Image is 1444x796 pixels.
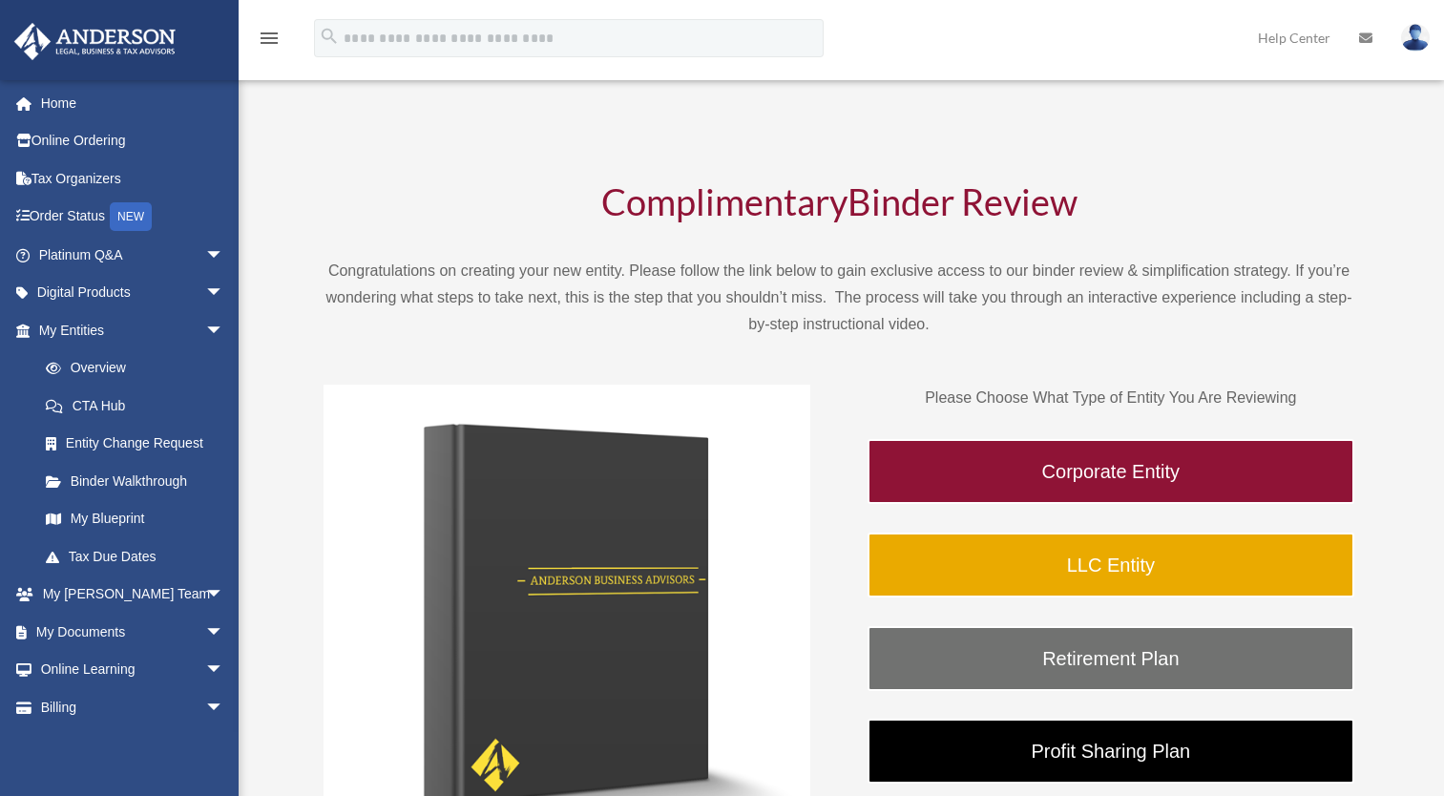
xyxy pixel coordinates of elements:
a: Order StatusNEW [13,198,253,237]
a: Online Ordering [13,122,253,160]
a: Online Learningarrow_drop_down [13,651,253,689]
a: Tax Organizers [13,159,253,198]
span: Complimentary [601,179,848,223]
a: My [PERSON_NAME] Teamarrow_drop_down [13,576,253,614]
a: My Entitiesarrow_drop_down [13,311,253,349]
span: arrow_drop_down [205,576,243,615]
a: Home [13,84,253,122]
a: Billingarrow_drop_down [13,688,253,726]
span: arrow_drop_down [205,236,243,275]
a: Overview [27,349,253,388]
a: Corporate Entity [868,439,1354,504]
span: arrow_drop_down [205,688,243,727]
a: My Documentsarrow_drop_down [13,613,253,651]
p: Congratulations on creating your new entity. Please follow the link below to gain exclusive acces... [324,258,1354,338]
i: menu [258,27,281,50]
a: Entity Change Request [27,425,253,463]
span: arrow_drop_down [205,311,243,350]
a: Binder Walkthrough [27,462,243,500]
div: NEW [110,202,152,231]
a: Digital Productsarrow_drop_down [13,274,253,312]
img: Anderson Advisors Platinum Portal [9,23,181,60]
p: Please Choose What Type of Entity You Are Reviewing [868,385,1354,411]
a: LLC Entity [868,533,1354,597]
a: CTA Hub [27,387,253,425]
i: search [319,26,340,47]
a: Platinum Q&Aarrow_drop_down [13,236,253,274]
a: My Blueprint [27,500,253,538]
a: Retirement Plan [868,626,1354,691]
a: Profit Sharing Plan [868,719,1354,784]
span: arrow_drop_down [205,651,243,690]
span: Binder Review [848,179,1078,223]
a: menu [258,33,281,50]
span: arrow_drop_down [205,274,243,313]
img: User Pic [1401,24,1430,52]
a: Events Calendar [13,726,253,765]
a: Tax Due Dates [27,537,253,576]
span: arrow_drop_down [205,613,243,652]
